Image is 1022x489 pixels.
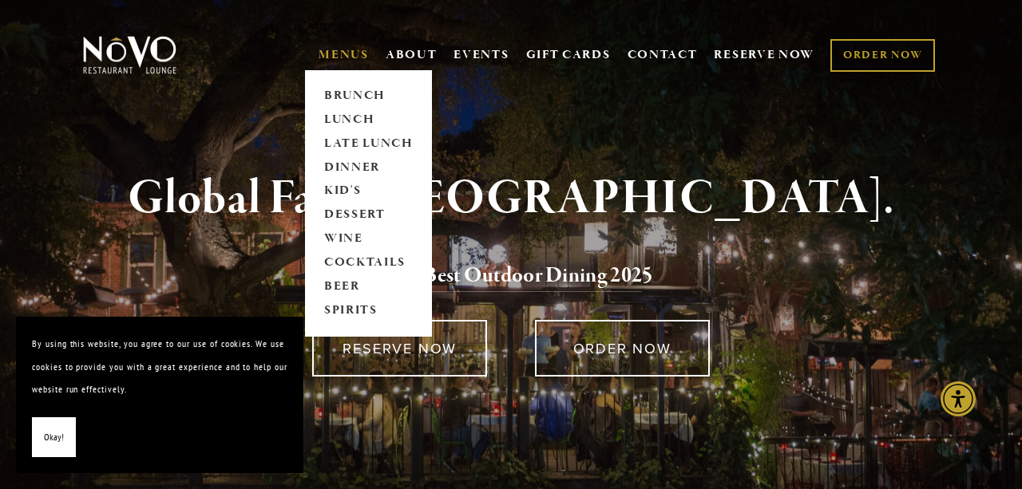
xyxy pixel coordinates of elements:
[319,156,418,179] a: DINNER
[319,108,418,132] a: LUNCH
[319,132,418,156] a: LATE LUNCH
[941,381,976,416] div: Accessibility Menu
[312,320,487,377] a: RESERVE NOW
[628,40,698,70] a: CONTACT
[106,259,917,293] h2: 5
[44,426,64,449] span: Okay!
[319,227,418,251] a: WINE
[526,40,611,70] a: GIFT CARDS
[535,320,710,377] a: ORDER NOW
[32,333,287,401] p: By using this website, you agree to our use of cookies. We use cookies to provide you with a grea...
[830,39,935,72] a: ORDER NOW
[319,275,418,299] a: BEER
[32,417,76,458] button: Okay!
[80,35,180,75] img: Novo Restaurant &amp; Lounge
[319,47,369,63] a: MENUS
[319,203,418,227] a: DESSERT
[319,179,418,203] a: KID'S
[714,40,814,70] a: RESERVE NOW
[319,84,418,108] a: BRUNCH
[16,317,303,473] section: Cookie banner
[454,47,509,63] a: EVENTS
[319,251,418,275] a: COCKTAILS
[386,47,438,63] a: ABOUT
[369,262,642,292] a: Voted Best Outdoor Dining 202
[319,299,418,323] a: SPIRITS
[128,168,893,229] strong: Global Fare. [GEOGRAPHIC_DATA].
